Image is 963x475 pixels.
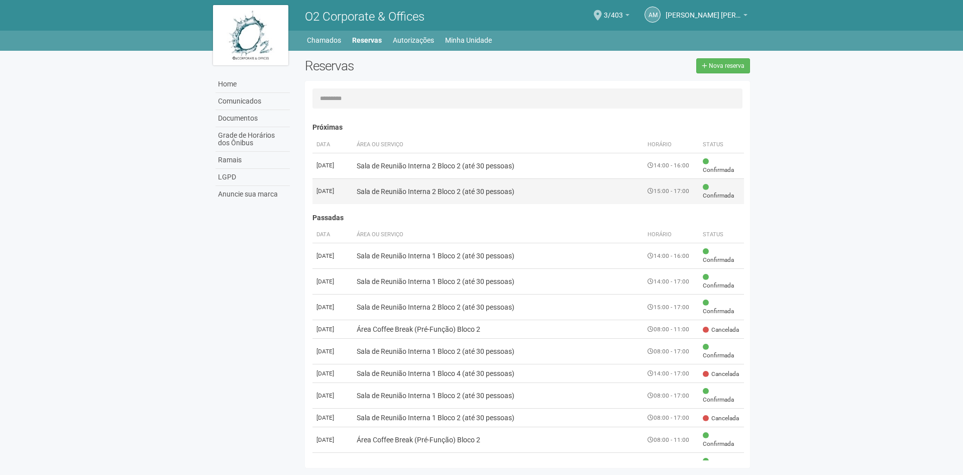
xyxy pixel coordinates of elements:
th: Status [699,227,744,243]
td: Sala de Reunião Interna 1 Bloco 2 (até 30 pessoas) [353,409,644,427]
a: Autorizações [393,33,434,47]
span: Cancelada [703,370,739,378]
td: [DATE] [312,243,353,269]
span: Confirmada [703,183,740,200]
span: Confirmada [703,247,740,264]
td: Sala de Reunião Interna 1 Bloco 2 (até 30 pessoas) [353,383,644,409]
th: Data [312,227,353,243]
a: Chamados [307,33,341,47]
td: 14:00 - 17:00 [644,269,699,295]
td: Sala de Reunião Interna 2 Bloco 2 (até 30 pessoas) [353,295,644,320]
td: 08:00 - 17:00 [644,409,699,427]
td: 15:00 - 17:00 [644,178,699,204]
td: 08:00 - 17:00 [644,339,699,364]
td: 08:00 - 17:00 [644,383,699,409]
td: [DATE] [312,320,353,339]
td: [DATE] [312,153,353,178]
h4: Passadas [312,214,744,222]
td: [DATE] [312,364,353,383]
td: Sala de Reunião Interna 1 Bloco 2 (até 30 pessoas) [353,243,644,269]
td: 14:00 - 17:00 [644,364,699,383]
td: [DATE] [312,427,353,453]
td: 15:00 - 17:00 [644,295,699,320]
a: 3/403 [604,13,629,21]
th: Área ou Serviço [353,227,644,243]
th: Status [699,137,744,153]
span: Confirmada [703,457,740,474]
h4: Próximas [312,124,744,131]
td: Sala de Reunião Interna 2 Bloco 2 (até 30 pessoas) [353,178,644,204]
td: [DATE] [312,269,353,295]
a: Ramais [216,152,290,169]
span: Anny Marcelle Gonçalves [666,2,741,19]
span: Confirmada [703,273,740,290]
td: [DATE] [312,409,353,427]
a: Documentos [216,110,290,127]
td: 14:00 - 16:00 [644,153,699,178]
span: Cancelada [703,414,739,423]
a: Nova reserva [696,58,750,73]
td: [DATE] [312,178,353,204]
span: O2 Corporate & Offices [305,10,424,24]
span: Cancelada [703,326,739,334]
span: Confirmada [703,431,740,448]
span: Confirmada [703,157,740,174]
a: AM [645,7,661,23]
td: [DATE] [312,383,353,409]
h2: Reservas [305,58,520,73]
span: 3/403 [604,2,623,19]
a: Reservas [352,33,382,47]
td: Sala de Reunião Interna 1 Bloco 4 (até 30 pessoas) [353,364,644,383]
td: 14:00 - 16:00 [644,243,699,269]
td: Sala de Reunião Interna 1 Bloco 2 (até 30 pessoas) [353,269,644,295]
td: Sala de Reunião Interna 2 Bloco 2 (até 30 pessoas) [353,153,644,178]
td: [DATE] [312,339,353,364]
td: 08:00 - 11:00 [644,427,699,453]
th: Horário [644,227,699,243]
td: Sala de Reunião Interna 1 Bloco 2 (até 30 pessoas) [353,339,644,364]
td: Área Coffee Break (Pré-Função) Bloco 2 [353,320,644,339]
img: logo.jpg [213,5,288,65]
td: [DATE] [312,295,353,320]
td: 08:00 - 11:00 [644,320,699,339]
a: Grade de Horários dos Ônibus [216,127,290,152]
a: Comunicados [216,93,290,110]
td: Área Coffee Break (Pré-Função) Bloco 2 [353,427,644,453]
th: Horário [644,137,699,153]
th: Data [312,137,353,153]
span: Nova reserva [709,62,744,69]
span: Confirmada [703,387,740,404]
a: Home [216,76,290,93]
span: Confirmada [703,343,740,360]
a: LGPD [216,169,290,186]
th: Área ou Serviço [353,137,644,153]
a: Anuncie sua marca [216,186,290,203]
span: Confirmada [703,299,740,316]
a: Minha Unidade [445,33,492,47]
a: [PERSON_NAME] [PERSON_NAME] [666,13,747,21]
